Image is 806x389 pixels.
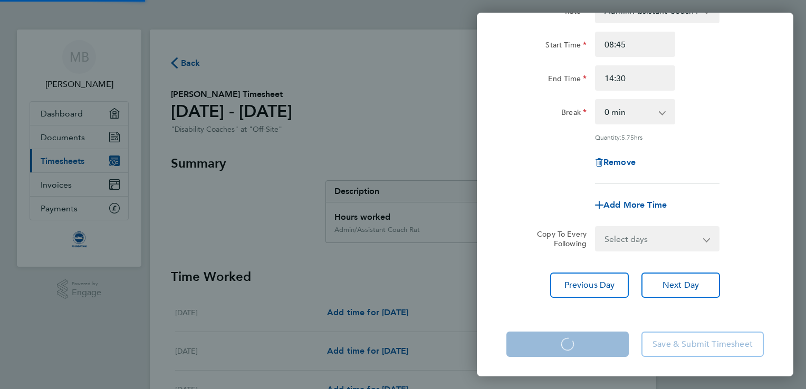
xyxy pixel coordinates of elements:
span: Previous Day [564,280,615,290]
span: 5.75 [621,133,634,141]
span: Add More Time [603,200,667,210]
button: Add More Time [595,201,667,209]
button: Remove [595,158,636,167]
label: Break [561,108,587,120]
button: Previous Day [550,273,629,298]
div: Quantity: hrs [595,133,719,141]
span: Next Day [663,280,699,290]
label: Copy To Every Following [529,229,587,248]
span: Remove [603,157,636,167]
label: End Time [548,74,587,86]
input: E.g. 08:00 [595,32,675,57]
button: Next Day [641,273,720,298]
label: Rate [565,6,587,19]
label: Start Time [545,40,587,53]
input: E.g. 18:00 [595,65,675,91]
